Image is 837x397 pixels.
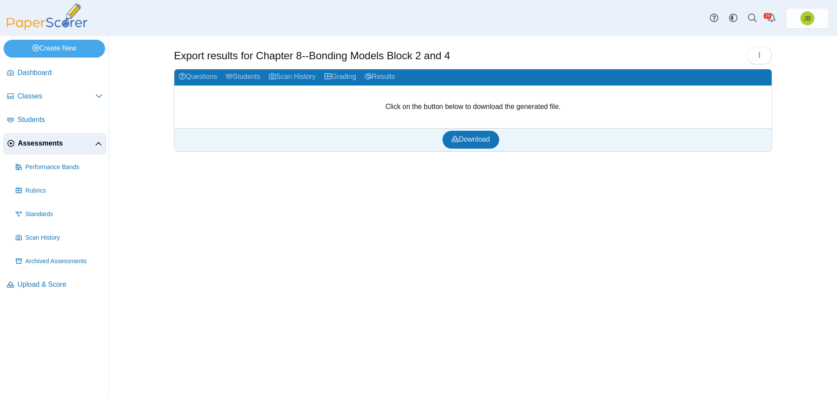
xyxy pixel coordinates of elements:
[18,139,95,148] span: Assessments
[452,136,490,143] span: Download
[174,48,450,63] h1: Export results for Chapter 8--Bonding Models Block 2 and 4
[786,8,829,29] a: Joel Boyd
[12,180,106,201] a: Rubrics
[25,210,102,219] span: Standards
[361,69,399,85] a: Results
[3,24,91,31] a: PaperScorer
[12,251,106,272] a: Archived Assessments
[25,187,102,195] span: Rubrics
[17,115,102,125] span: Students
[25,163,102,172] span: Performance Bands
[17,68,102,78] span: Dashboard
[25,234,102,242] span: Scan History
[3,40,105,57] a: Create New
[174,69,221,85] a: Questions
[174,86,772,128] div: Click on the button below to download the generated file.
[12,204,106,225] a: Standards
[442,131,499,148] a: Download
[17,92,95,101] span: Classes
[25,257,102,266] span: Archived Assessments
[762,9,781,28] a: Alerts
[3,63,106,84] a: Dashboard
[17,280,102,289] span: Upload & Score
[3,133,106,154] a: Assessments
[3,275,106,295] a: Upload & Score
[3,110,106,131] a: Students
[804,15,811,21] span: Joel Boyd
[12,227,106,248] a: Scan History
[800,11,814,25] span: Joel Boyd
[3,86,106,107] a: Classes
[265,69,320,85] a: Scan History
[221,69,265,85] a: Students
[12,157,106,178] a: Performance Bands
[320,69,361,85] a: Grading
[3,3,91,30] img: PaperScorer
